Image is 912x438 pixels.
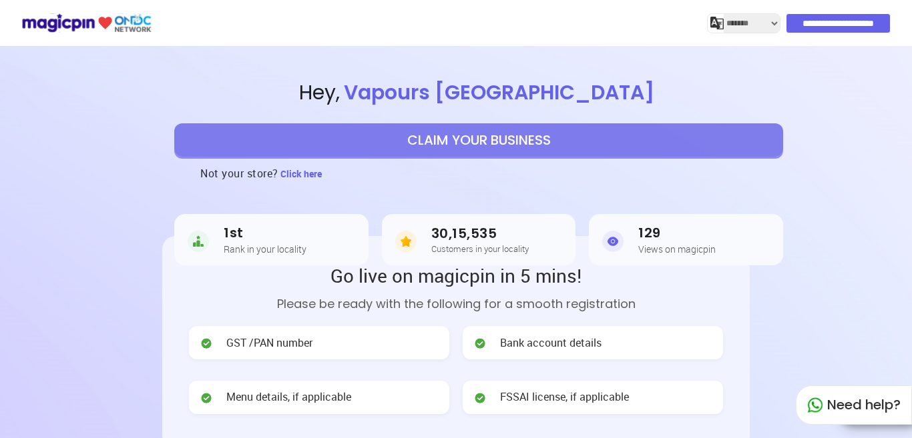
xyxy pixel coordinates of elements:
img: Rank [188,228,209,255]
img: j2MGCQAAAABJRU5ErkJggg== [710,17,724,30]
h5: Views on magicpin [638,244,716,254]
img: check [473,337,487,350]
span: Bank account details [500,335,602,351]
span: Click here [280,167,322,180]
h5: Rank in your locality [224,244,306,254]
div: Need help? [796,385,912,425]
img: ondc-logo-new-small.8a59708e.svg [21,11,152,35]
img: check [200,337,213,350]
button: CLAIM YOUR BUSINESS [174,123,783,157]
h3: 129 [638,225,716,241]
span: FSSAI license, if applicable [500,389,629,405]
h5: Customers in your locality [431,244,529,253]
img: check [473,391,487,405]
img: whatapp_green.7240e66a.svg [807,397,823,413]
h2: Go live on magicpin in 5 mins! [189,263,723,288]
h3: 1st [224,225,306,241]
span: GST /PAN number [226,335,312,351]
span: Hey , [45,79,912,107]
span: Menu details, if applicable [226,389,351,405]
img: Views [602,228,624,255]
img: check [200,391,213,405]
span: Vapours [GEOGRAPHIC_DATA] [340,78,658,107]
h3: 30,15,535 [431,226,529,241]
img: Customers [395,228,417,255]
p: Please be ready with the following for a smooth registration [189,295,723,313]
h3: Not your store? [200,157,278,190]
